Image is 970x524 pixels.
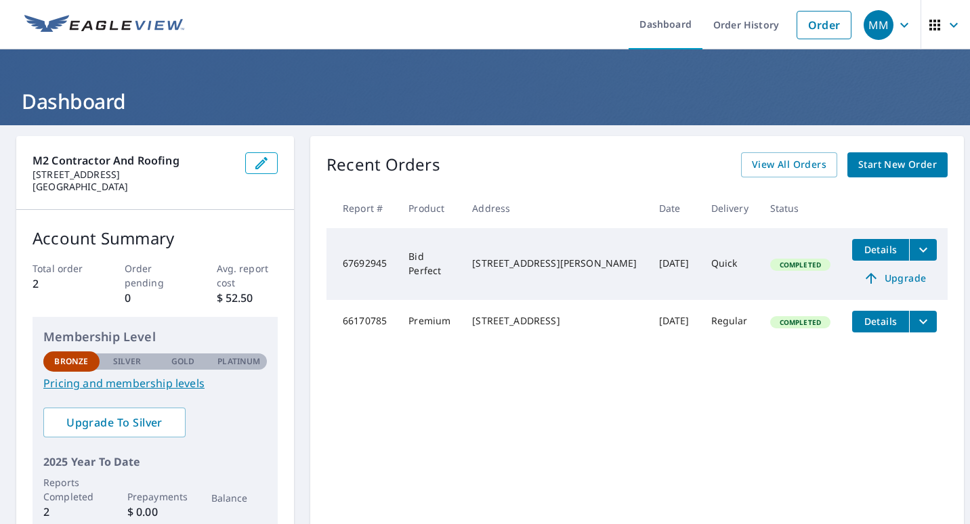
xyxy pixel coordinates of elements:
[752,156,826,173] span: View All Orders
[852,267,937,289] a: Upgrade
[860,243,901,256] span: Details
[125,261,186,290] p: Order pending
[33,169,234,181] p: [STREET_ADDRESS]
[43,328,267,346] p: Membership Level
[909,239,937,261] button: filesDropdownBtn-67692945
[127,504,184,520] p: $ 0.00
[700,188,759,228] th: Delivery
[326,152,440,177] p: Recent Orders
[33,276,94,292] p: 2
[852,239,909,261] button: detailsBtn-67692945
[217,355,260,368] p: Platinum
[33,261,94,276] p: Total order
[472,314,637,328] div: [STREET_ADDRESS]
[847,152,948,177] a: Start New Order
[43,375,267,391] a: Pricing and membership levels
[33,152,234,169] p: M2 Contractor And Roofing
[860,270,929,286] span: Upgrade
[398,300,461,343] td: Premium
[648,188,700,228] th: Date
[127,489,184,504] p: Prepayments
[741,152,837,177] a: View All Orders
[33,226,278,250] p: Account Summary
[852,311,909,332] button: detailsBtn-66170785
[54,415,175,430] span: Upgrade To Silver
[171,355,194,368] p: Gold
[860,315,901,328] span: Details
[54,355,88,368] p: Bronze
[217,290,278,306] p: $ 52.50
[700,228,759,300] td: Quick
[326,228,398,300] td: 67692945
[398,188,461,228] th: Product
[326,300,398,343] td: 66170785
[759,188,841,228] th: Status
[797,11,851,39] a: Order
[772,260,829,269] span: Completed
[461,188,648,228] th: Address
[43,504,100,520] p: 2
[648,300,700,343] td: [DATE]
[211,491,268,505] p: Balance
[43,408,186,437] a: Upgrade To Silver
[858,156,937,173] span: Start New Order
[398,228,461,300] td: Bid Perfect
[113,355,142,368] p: Silver
[125,290,186,306] p: 0
[909,311,937,332] button: filesDropdownBtn-66170785
[33,181,234,193] p: [GEOGRAPHIC_DATA]
[326,188,398,228] th: Report #
[864,10,893,40] div: MM
[43,475,100,504] p: Reports Completed
[217,261,278,290] p: Avg. report cost
[772,318,829,327] span: Completed
[700,300,759,343] td: Regular
[16,87,954,115] h1: Dashboard
[648,228,700,300] td: [DATE]
[472,257,637,270] div: [STREET_ADDRESS][PERSON_NAME]
[43,454,267,470] p: 2025 Year To Date
[24,15,184,35] img: EV Logo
